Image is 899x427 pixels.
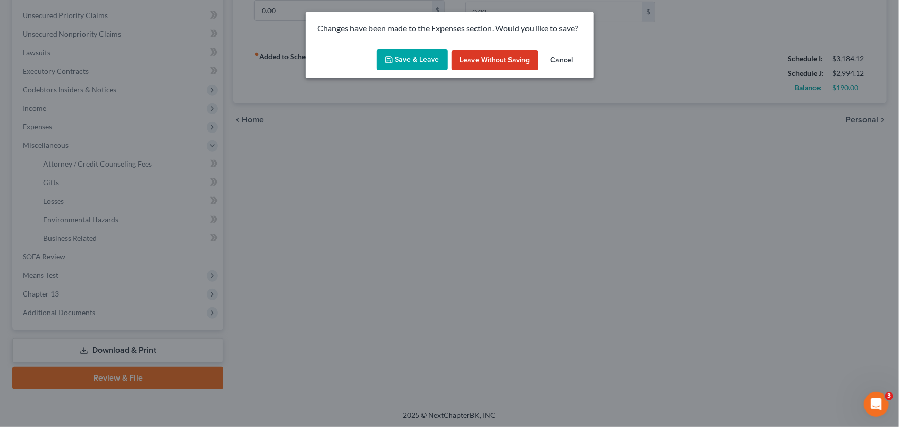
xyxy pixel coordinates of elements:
[377,49,448,71] button: Save & Leave
[452,50,538,71] button: Leave without Saving
[542,50,582,71] button: Cancel
[864,392,889,417] iframe: Intercom live chat
[885,392,893,400] span: 3
[318,23,582,35] p: Changes have been made to the Expenses section. Would you like to save?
